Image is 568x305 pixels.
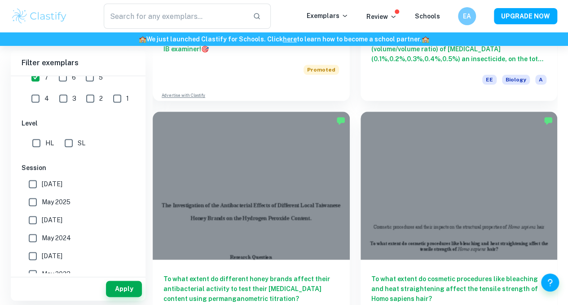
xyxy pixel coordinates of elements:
[163,274,339,304] h6: To what extent do different honey brands affect their antibacterial activity to test their [MEDIC...
[162,92,205,99] a: Advertise with Clastify
[462,11,472,21] h6: EA
[42,233,71,243] span: May 2024
[104,4,246,29] input: Search for any exemplars...
[126,94,129,103] span: 1
[42,251,62,261] span: [DATE]
[494,8,557,24] button: UPGRADE NOW
[458,7,476,25] button: EA
[44,94,49,103] span: 4
[72,72,76,82] span: 6
[11,7,68,25] img: Clastify logo
[544,116,553,125] img: Marked
[2,34,566,44] h6: We just launched Clastify for Schools. Click to learn how to become a school partner.
[535,75,546,85] span: A
[22,118,135,128] h6: Level
[371,274,547,304] h6: To what extent do cosmetic procedures like bleaching and heat straightening affect the tensile st...
[336,116,345,125] img: Marked
[11,50,145,76] h6: Filter exemplars
[99,94,103,103] span: 2
[99,72,103,82] span: 5
[422,36,429,43] span: 🏫
[45,138,54,148] span: HL
[72,94,76,103] span: 3
[78,138,85,148] span: SL
[42,197,70,207] span: May 2025
[482,75,497,85] span: EE
[42,179,62,189] span: [DATE]
[44,72,48,82] span: 7
[371,34,547,64] h6: To investigate the effect of increasing concentration (volume/volume ratio) of [MEDICAL_DATA] (0....
[502,75,530,85] span: Biology
[139,36,146,43] span: 🏫
[106,281,142,297] button: Apply
[283,36,297,43] a: here
[415,13,440,20] a: Schools
[42,269,70,279] span: May 2023
[307,11,348,21] p: Exemplars
[366,12,397,22] p: Review
[201,45,209,53] span: 🎯
[541,274,559,292] button: Help and Feedback
[42,215,62,225] span: [DATE]
[22,163,135,173] h6: Session
[304,65,339,75] span: Promoted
